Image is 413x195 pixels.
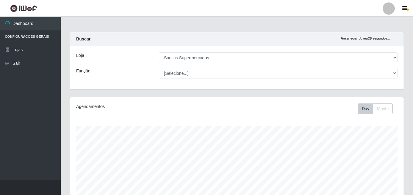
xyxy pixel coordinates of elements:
[10,5,37,12] img: CoreUI Logo
[76,103,205,110] div: Agendamentos
[358,103,373,114] button: Day
[76,68,90,74] label: Função
[358,103,393,114] div: First group
[373,103,393,114] button: Month
[76,52,84,59] label: Loja
[76,37,90,41] strong: Buscar
[358,103,398,114] div: Toolbar with button groups
[341,37,390,40] i: Recarregando em 29 segundos...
